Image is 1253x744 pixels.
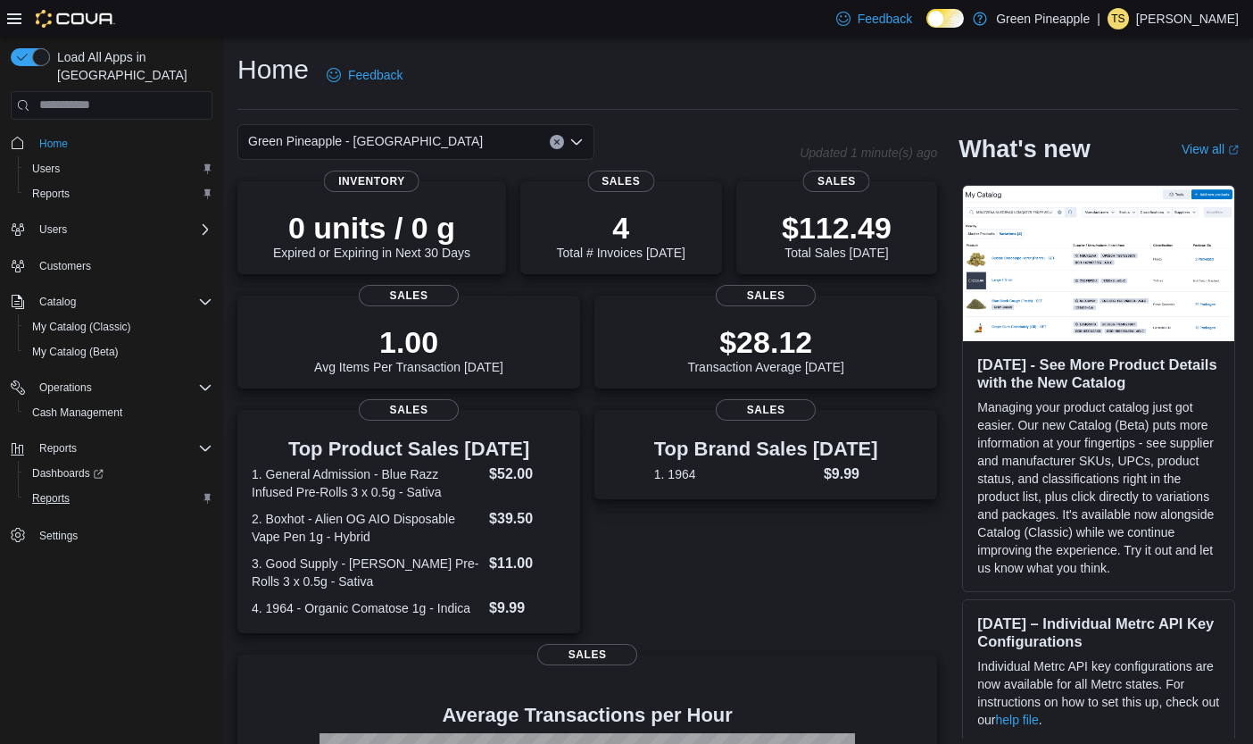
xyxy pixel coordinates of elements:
[32,377,212,398] span: Operations
[25,183,77,205] a: Reports
[858,10,912,28] span: Feedback
[252,705,923,726] h4: Average Transactions per Hour
[39,380,92,395] span: Operations
[926,28,927,29] span: Dark Mode
[1182,142,1239,156] a: View allExternal link
[32,525,85,547] a: Settings
[4,289,220,314] button: Catalog
[32,405,122,420] span: Cash Management
[4,217,220,242] button: Users
[25,183,212,205] span: Reports
[348,66,402,84] span: Feedback
[25,488,77,509] a: Reports
[32,438,212,459] span: Reports
[252,510,482,546] dt: 2. Boxhot - Alien OG AIO Disposable Vape Pen 1g - Hybrid
[829,1,919,37] a: Feedback
[39,529,78,543] span: Settings
[4,436,220,461] button: Reports
[4,130,220,156] button: Home
[977,355,1220,391] h3: [DATE] - See More Product Details with the New Catalog
[18,400,220,425] button: Cash Management
[32,219,74,240] button: Users
[977,398,1220,577] p: Managing your product catalog just got easier. Our new Catalog (Beta) puts more information at yo...
[537,644,637,665] span: Sales
[32,523,212,546] span: Settings
[39,222,67,237] span: Users
[25,316,138,338] a: My Catalog (Classic)
[782,210,892,260] div: Total Sales [DATE]
[687,324,844,360] p: $28.12
[36,10,115,28] img: Cova
[25,158,212,180] span: Users
[252,555,482,590] dt: 3. Good Supply - [PERSON_NAME] Pre-Rolls 3 x 0.5g - Sativa
[32,345,119,359] span: My Catalog (Beta)
[25,341,212,363] span: My Catalog (Beta)
[273,210,470,260] div: Expired or Expiring in Next 30 Days
[32,132,212,155] span: Home
[18,339,220,364] button: My Catalog (Beta)
[32,491,70,506] span: Reports
[25,463,212,484] span: Dashboards
[587,171,654,192] span: Sales
[32,320,131,334] span: My Catalog (Classic)
[39,295,76,309] span: Catalog
[324,171,419,192] span: Inventory
[489,598,566,619] dd: $9.99
[18,156,220,181] button: Users
[4,375,220,400] button: Operations
[4,522,220,548] button: Settings
[803,171,870,192] span: Sales
[32,162,60,176] span: Users
[716,285,816,306] span: Sales
[314,324,503,374] div: Avg Items Per Transaction [DATE]
[252,465,482,501] dt: 1. General Admission - Blue Razz Infused Pre-Rolls 3 x 0.5g - Sativa
[489,508,566,530] dd: $39.50
[32,133,75,155] a: Home
[1097,8,1100,29] p: |
[39,137,68,151] span: Home
[824,464,878,485] dd: $9.99
[32,291,83,313] button: Catalog
[11,123,212,595] nav: Complex example
[926,9,964,28] input: Dark Mode
[782,210,892,246] p: $112.49
[977,614,1220,650] h3: [DATE] – Individual Metrc API Key Configurations
[1111,8,1124,29] span: TS
[25,316,212,338] span: My Catalog (Classic)
[32,438,84,459] button: Reports
[32,255,98,277] a: Customers
[996,8,1090,29] p: Green Pineapple
[557,210,685,246] p: 4
[319,57,410,93] a: Feedback
[18,486,220,511] button: Reports
[687,324,844,374] div: Transaction Average [DATE]
[489,553,566,574] dd: $11.00
[654,465,817,483] dt: 1. 1964
[252,599,482,617] dt: 4. 1964 - Organic Comatose 1g - Indica
[996,713,1039,727] a: help file
[359,285,459,306] span: Sales
[25,402,212,423] span: Cash Management
[32,255,212,277] span: Customers
[800,146,937,160] p: Updated 1 minute(s) ago
[32,219,212,240] span: Users
[654,439,878,460] h3: Top Brand Sales [DATE]
[25,341,126,363] a: My Catalog (Beta)
[32,377,99,398] button: Operations
[25,402,129,423] a: Cash Management
[273,210,470,246] p: 0 units / 0 g
[4,253,220,279] button: Customers
[958,135,1090,163] h2: What's new
[32,187,70,201] span: Reports
[25,463,111,484] a: Dashboards
[25,488,212,509] span: Reports
[32,291,212,313] span: Catalog
[550,135,564,149] button: Clear input
[1136,8,1239,29] p: [PERSON_NAME]
[248,130,483,152] span: Green Pineapple - [GEOGRAPHIC_DATA]
[557,210,685,260] div: Total # Invoices [DATE]
[716,399,816,421] span: Sales
[569,135,584,149] button: Open list of options
[39,259,91,273] span: Customers
[489,464,566,485] dd: $52.00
